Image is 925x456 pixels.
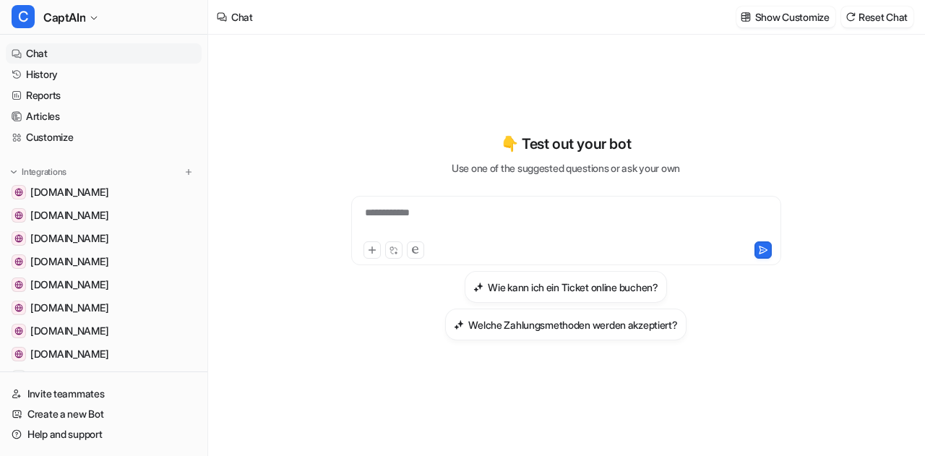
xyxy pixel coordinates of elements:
[30,254,108,269] span: [DOMAIN_NAME]
[6,228,202,249] a: www.inseltouristik.de[DOMAIN_NAME]
[14,234,23,243] img: www.inseltouristik.de
[6,251,202,272] a: www.inselexpress.de[DOMAIN_NAME]
[846,12,856,22] img: reset
[14,280,23,289] img: www.inselflieger.de
[43,7,85,27] span: CaptAIn
[6,106,202,126] a: Articles
[452,160,680,176] p: Use one of the suggested questions or ask your own
[14,188,23,197] img: www.frisonaut.de
[501,133,631,155] p: 👇 Test out your bot
[6,85,202,106] a: Reports
[9,167,19,177] img: expand menu
[468,317,677,332] h3: Welche Zahlungsmethoden werden akzeptiert?
[30,208,108,223] span: [DOMAIN_NAME]
[30,324,108,338] span: [DOMAIN_NAME]
[6,298,202,318] a: www.inselparker.de[DOMAIN_NAME]
[30,370,69,384] p: Zendesk
[6,165,71,179] button: Integrations
[6,182,202,202] a: www.frisonaut.de[DOMAIN_NAME]
[6,205,202,225] a: www.inselfaehre.de[DOMAIN_NAME]
[231,9,253,25] div: Chat
[445,309,686,340] button: Welche Zahlungsmethoden werden akzeptiert?Welche Zahlungsmethoden werden akzeptiert?
[6,344,202,364] a: www.nordsee-bike.de[DOMAIN_NAME]
[30,301,108,315] span: [DOMAIN_NAME]
[741,12,751,22] img: customize
[30,185,108,199] span: [DOMAIN_NAME]
[14,350,23,358] img: www.nordsee-bike.de
[6,424,202,444] a: Help and support
[736,7,835,27] button: Show Customize
[6,275,202,295] a: www.inselflieger.de[DOMAIN_NAME]
[22,166,66,178] p: Integrations
[14,211,23,220] img: www.inselfaehre.de
[6,321,202,341] a: www.inselbus-norderney.de[DOMAIN_NAME]
[14,327,23,335] img: www.inselbus-norderney.de
[488,280,658,295] h3: Wie kann ich ein Ticket online buchen?
[755,9,830,25] p: Show Customize
[14,257,23,266] img: www.inselexpress.de
[6,43,202,64] a: Chat
[6,127,202,147] a: Customize
[30,347,108,361] span: [DOMAIN_NAME]
[841,7,913,27] button: Reset Chat
[473,282,483,293] img: Wie kann ich ein Ticket online buchen?
[12,5,35,28] span: C
[30,231,108,246] span: [DOMAIN_NAME]
[6,404,202,424] a: Create a new Bot
[30,278,108,292] span: [DOMAIN_NAME]
[465,271,666,303] button: Wie kann ich ein Ticket online buchen?Wie kann ich ein Ticket online buchen?
[6,384,202,404] a: Invite teammates
[454,319,464,330] img: Welche Zahlungsmethoden werden akzeptiert?
[6,64,202,85] a: History
[14,304,23,312] img: www.inselparker.de
[184,167,194,177] img: menu_add.svg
